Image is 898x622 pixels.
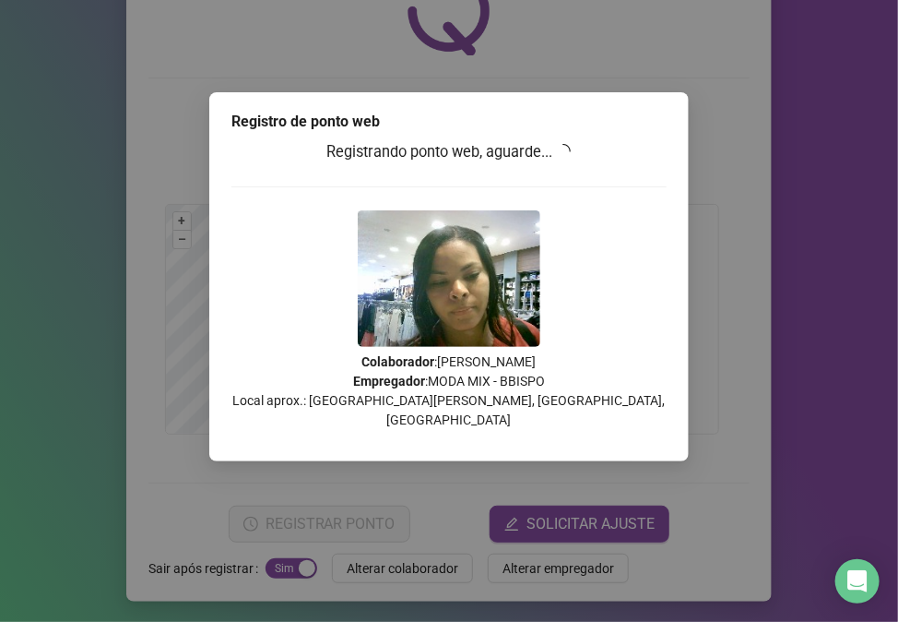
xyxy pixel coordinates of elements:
span: loading [553,141,573,161]
div: Open Intercom Messenger [835,559,880,604]
p: : [PERSON_NAME] : MODA MIX - BBISPO Local aprox.: [GEOGRAPHIC_DATA][PERSON_NAME], [GEOGRAPHIC_DAT... [231,353,667,430]
h3: Registrando ponto web, aguarde... [231,140,667,164]
div: Registro de ponto web [231,111,667,133]
strong: Colaborador [362,354,435,369]
strong: Empregador [353,374,425,389]
img: 9k= [358,210,540,347]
